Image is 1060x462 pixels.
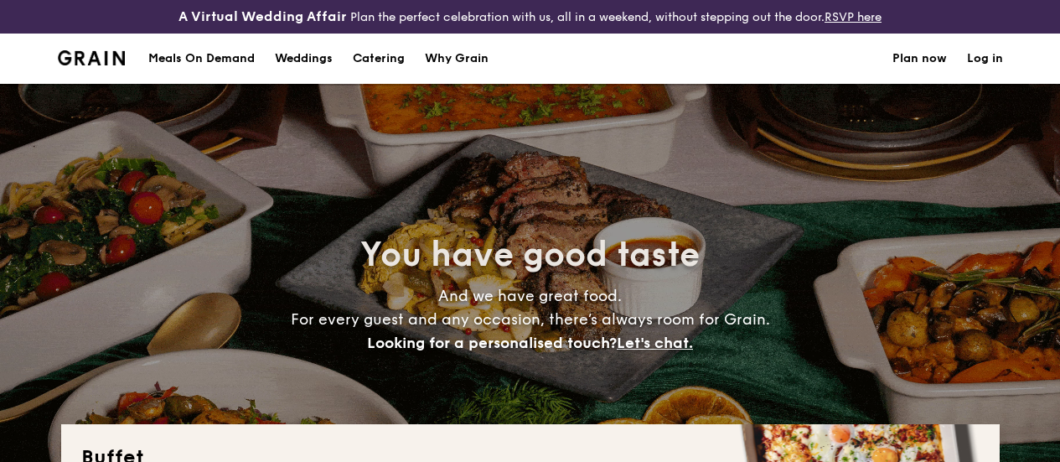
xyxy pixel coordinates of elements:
[967,34,1003,84] a: Log in
[825,10,882,24] a: RSVP here
[178,7,347,27] h4: A Virtual Wedding Affair
[367,334,617,352] span: Looking for a personalised touch?
[617,334,693,352] span: Let's chat.
[425,34,489,84] div: Why Grain
[291,287,770,352] span: And we have great food. For every guest and any occasion, there’s always room for Grain.
[415,34,499,84] a: Why Grain
[177,7,883,27] div: Plan the perfect celebration with us, all in a weekend, without stepping out the door.
[892,34,947,84] a: Plan now
[58,50,126,65] img: Grain
[58,50,126,65] a: Logotype
[275,34,333,84] div: Weddings
[360,235,700,275] span: You have good taste
[265,34,343,84] a: Weddings
[343,34,415,84] a: Catering
[353,34,405,84] h1: Catering
[148,34,255,84] div: Meals On Demand
[138,34,265,84] a: Meals On Demand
